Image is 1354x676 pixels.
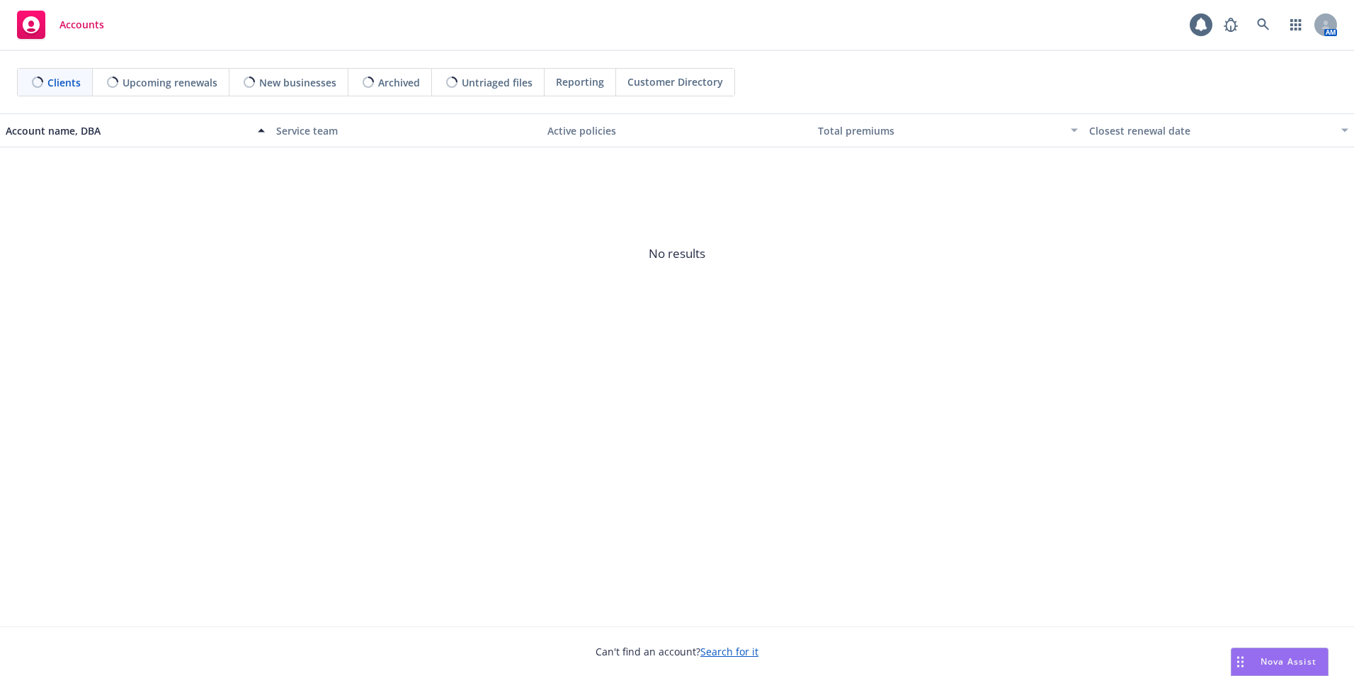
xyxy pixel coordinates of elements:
div: Total premiums [818,123,1062,138]
button: Total premiums [812,113,1083,147]
span: Archived [378,75,420,90]
span: Accounts [59,19,104,30]
div: Active policies [547,123,807,138]
span: New businesses [259,75,336,90]
span: Nova Assist [1261,655,1316,667]
span: Can't find an account? [596,644,758,659]
div: Closest renewal date [1089,123,1333,138]
button: Service team [271,113,541,147]
div: Service team [276,123,535,138]
div: Account name, DBA [6,123,249,138]
span: Untriaged files [462,75,533,90]
span: Customer Directory [627,74,723,89]
a: Search [1249,11,1278,39]
button: Nova Assist [1231,648,1329,676]
a: Switch app [1282,11,1310,39]
span: Reporting [556,74,604,89]
button: Active policies [542,113,812,147]
a: Report a Bug [1217,11,1245,39]
a: Search for it [700,645,758,658]
span: Upcoming renewals [123,75,217,90]
a: Accounts [11,5,110,45]
div: Drag to move [1231,648,1249,675]
span: Clients [47,75,81,90]
button: Closest renewal date [1083,113,1354,147]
